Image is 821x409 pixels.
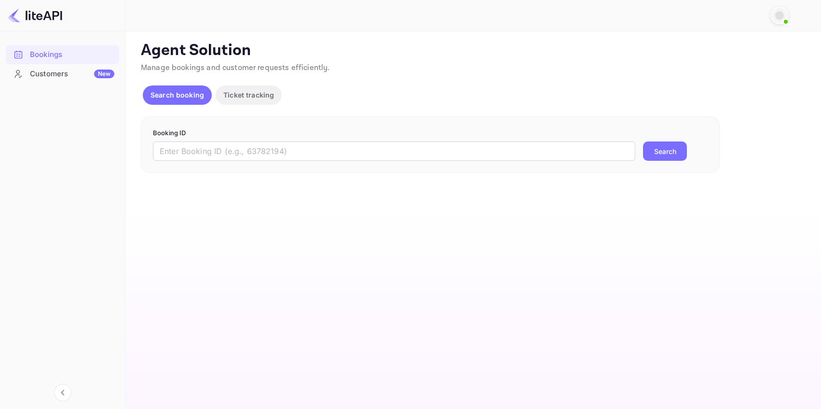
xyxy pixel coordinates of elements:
span: Manage bookings and customer requests efficiently. [141,63,330,73]
img: LiteAPI logo [8,8,62,23]
div: Bookings [30,49,114,60]
div: Customers [30,69,114,80]
div: New [94,70,114,78]
button: Search [643,141,687,161]
p: Agent Solution [141,41,804,60]
input: Enter Booking ID (e.g., 63782194) [153,141,635,161]
div: CustomersNew [6,65,119,84]
button: Collapse navigation [54,384,71,401]
p: Search booking [151,90,204,100]
div: Bookings [6,45,119,64]
a: CustomersNew [6,65,119,83]
p: Ticket tracking [223,90,274,100]
a: Bookings [6,45,119,63]
p: Booking ID [153,128,708,138]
